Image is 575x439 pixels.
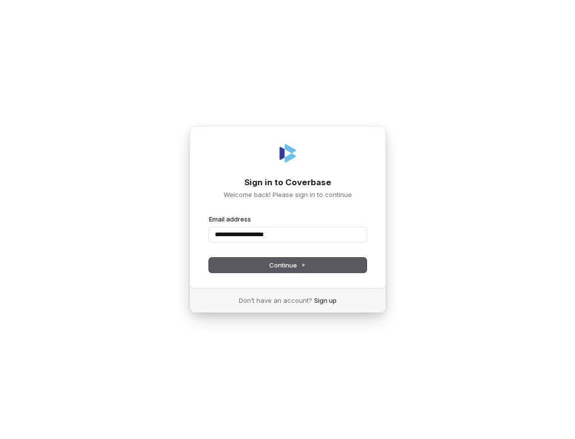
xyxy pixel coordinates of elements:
h1: Sign in to Coverbase [209,177,367,189]
p: Welcome back! Please sign in to continue [209,190,367,199]
img: Coverbase [276,142,299,165]
span: Don’t have an account? [239,296,312,305]
a: Sign up [314,296,337,305]
button: Continue [209,258,367,272]
label: Email address [209,215,251,223]
span: Continue [269,261,306,269]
